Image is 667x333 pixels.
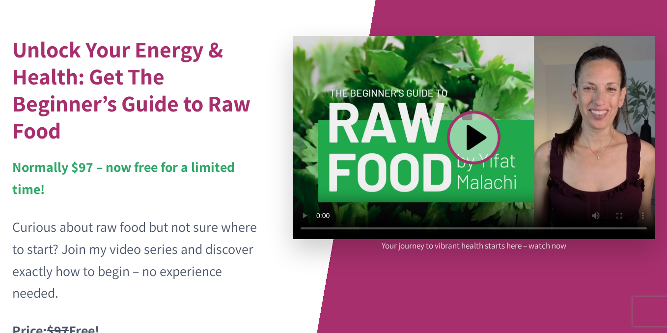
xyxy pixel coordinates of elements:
[12,36,261,144] h1: Unlock Your Energy & Health: Get The Beginner’s Guide to Raw Food
[12,158,235,198] strong: Normally $97 – now free for a limited time!
[12,216,261,304] p: Curious about raw food but not sure where to start? Join my video series and discover exactly how...
[382,239,566,252] p: Your journey to vibrant health starts here – watch now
